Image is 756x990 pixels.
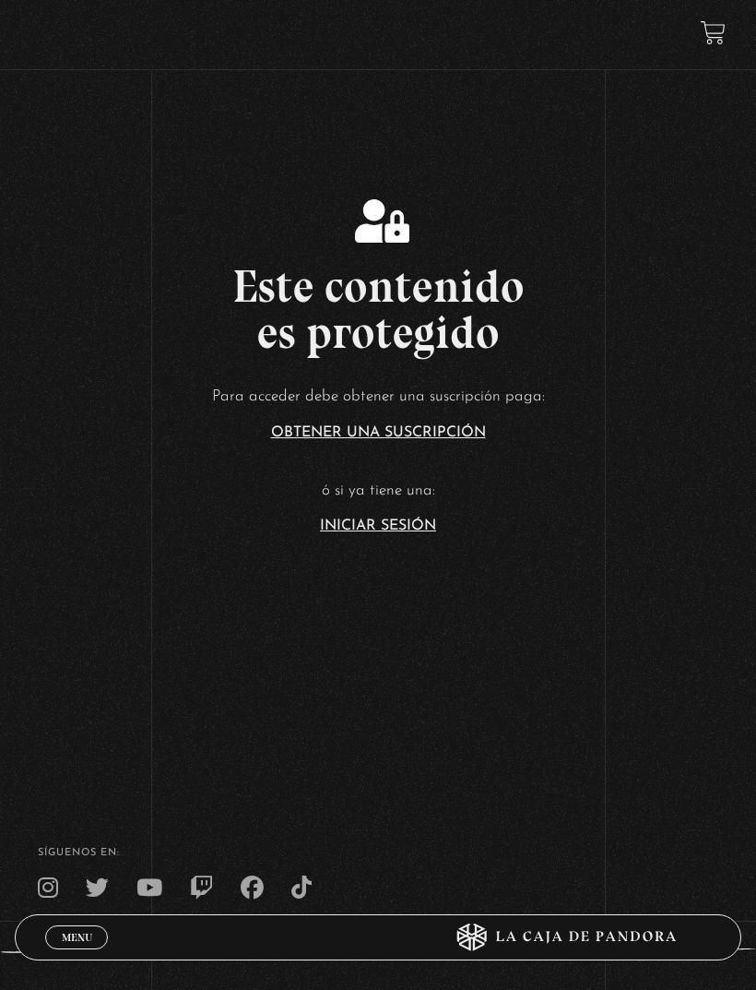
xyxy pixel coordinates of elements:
[38,848,718,858] h4: SÍguenos en:
[701,19,726,44] a: View your shopping cart
[62,932,92,943] span: Menu
[320,519,436,533] a: Iniciar Sesión
[271,425,486,440] a: Obtener una suscripción
[55,948,99,960] span: Cerrar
